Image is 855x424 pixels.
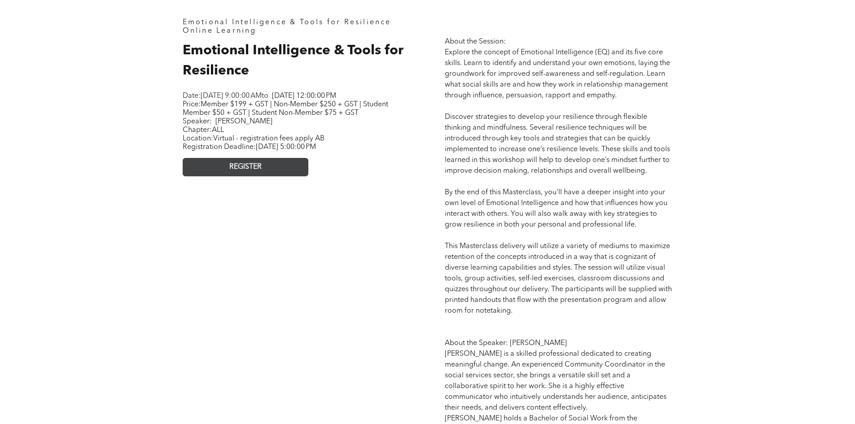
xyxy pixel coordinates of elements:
[183,92,268,100] span: Date: to
[272,92,336,100] span: [DATE] 12:00:00 PM
[183,19,391,26] span: Emotional Intelligence & Tools for Resilience
[215,118,272,125] span: [PERSON_NAME]
[213,135,324,142] span: Virtual - registration fees apply AB
[183,118,212,125] span: Speaker:
[201,92,262,100] span: [DATE] 9:00:00 AM
[183,158,308,176] a: REGISTER
[212,127,224,134] span: ALL
[183,44,403,78] span: Emotional Intelligence & Tools for Resilience
[229,163,262,171] span: REGISTER
[256,144,316,151] span: [DATE] 5:00:00 PM
[183,127,224,134] span: Chapter:
[183,101,388,117] span: Price:
[183,135,324,151] span: Location: Registration Deadline:
[183,101,388,117] span: Member $199 + GST | Non-Member $250 + GST | Student Member $50 + GST | Student Non-Member $75 + GST
[183,27,257,35] span: Online Learning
